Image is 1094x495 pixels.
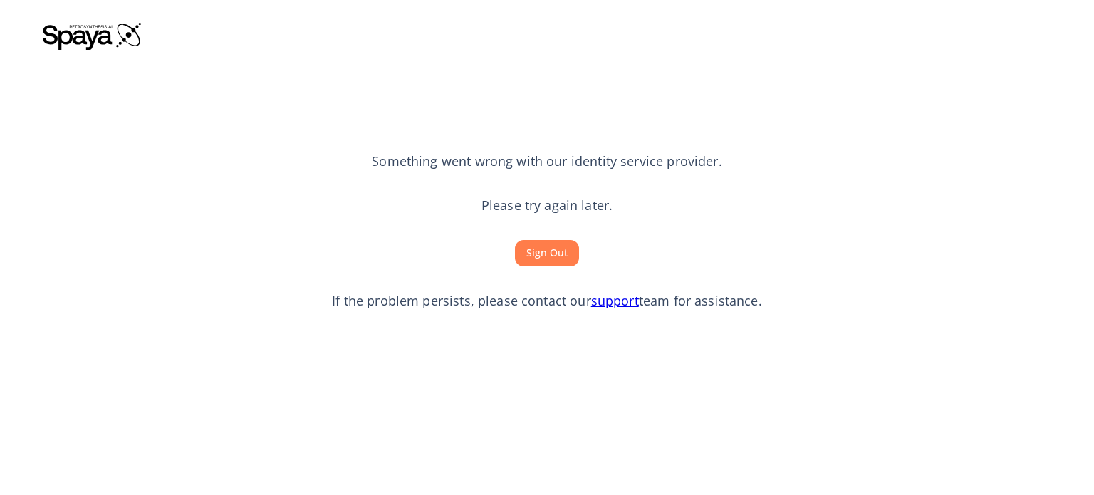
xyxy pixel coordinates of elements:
img: Spaya logo [43,21,142,50]
p: Something went wrong with our identity service provider. [372,152,721,171]
p: If the problem persists, please contact our team for assistance. [332,292,762,311]
p: Please try again later. [481,197,613,215]
button: Sign Out [515,240,579,266]
a: support [591,292,639,309]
